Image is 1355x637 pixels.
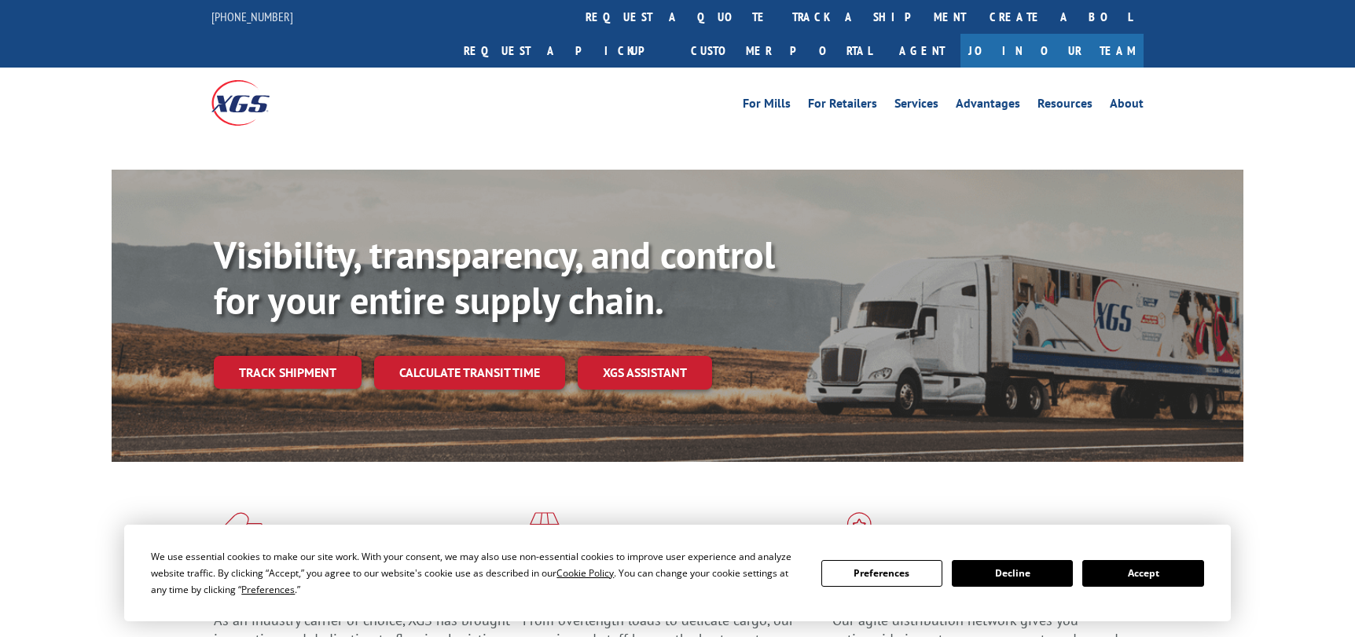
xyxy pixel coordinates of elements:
[1110,97,1144,115] a: About
[214,356,362,389] a: Track shipment
[211,9,293,24] a: [PHONE_NUMBER]
[743,97,791,115] a: For Mills
[241,583,295,596] span: Preferences
[214,230,775,324] b: Visibility, transparency, and control for your entire supply chain.
[821,560,942,587] button: Preferences
[956,97,1020,115] a: Advantages
[1037,97,1092,115] a: Resources
[883,34,960,68] a: Agent
[214,512,263,553] img: xgs-icon-total-supply-chain-intelligence-red
[808,97,877,115] a: For Retailers
[523,512,560,553] img: xgs-icon-focused-on-flooring-red
[151,548,802,598] div: We use essential cookies to make our site work. With your consent, we may also use non-essential ...
[960,34,1144,68] a: Join Our Team
[679,34,883,68] a: Customer Portal
[832,512,887,553] img: xgs-icon-flagship-distribution-model-red
[578,356,712,390] a: XGS ASSISTANT
[374,356,565,390] a: Calculate transit time
[894,97,938,115] a: Services
[452,34,679,68] a: Request a pickup
[1082,560,1203,587] button: Accept
[124,525,1231,621] div: Cookie Consent Prompt
[952,560,1073,587] button: Decline
[556,566,614,580] span: Cookie Policy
